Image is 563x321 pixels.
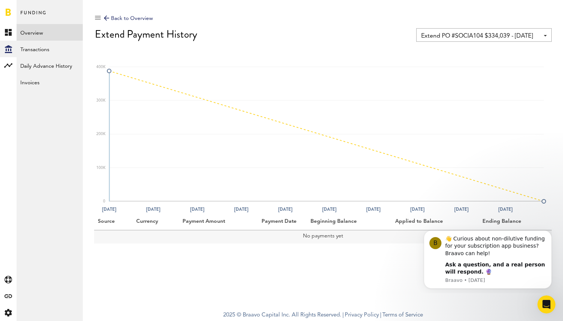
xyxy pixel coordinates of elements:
[104,14,153,23] div: Back to Overview
[307,216,391,230] th: Beginning Balance
[412,225,563,293] iframe: Intercom notifications message
[103,199,105,203] text: 0
[96,166,106,170] text: 100K
[146,206,160,213] text: [DATE]
[498,206,513,213] text: [DATE]
[382,312,423,318] a: Terms of Service
[96,132,106,136] text: 200K
[17,41,83,57] a: Transactions
[94,216,132,230] th: Source
[322,206,336,213] text: [DATE]
[94,230,552,243] td: No payments yet
[17,24,83,41] a: Overview
[17,57,83,74] a: Daily Advance History
[454,206,469,213] text: [DATE]
[258,216,307,230] th: Payment Date
[421,30,539,43] span: Extend PO #SOCIA104 $334,039 - [DATE]
[16,5,43,12] span: Support
[278,206,292,213] text: [DATE]
[179,216,258,230] th: Payment Amount
[20,8,47,24] span: Funding
[96,65,106,69] text: 400K
[479,216,552,230] th: Ending Balance
[366,206,380,213] text: [DATE]
[132,216,179,230] th: Currency
[410,206,425,213] text: [DATE]
[190,206,204,213] text: [DATE]
[96,99,106,102] text: 300K
[223,310,341,321] span: 2025 © Braavo Capital Inc. All Rights Reserved.
[102,206,116,213] text: [DATE]
[17,74,83,90] a: Invoices
[95,28,552,40] div: Extend Payment History
[234,206,248,213] text: [DATE]
[391,216,479,230] th: Applied to Balance
[537,295,555,313] iframe: Intercom live chat
[345,312,379,318] a: Privacy Policy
